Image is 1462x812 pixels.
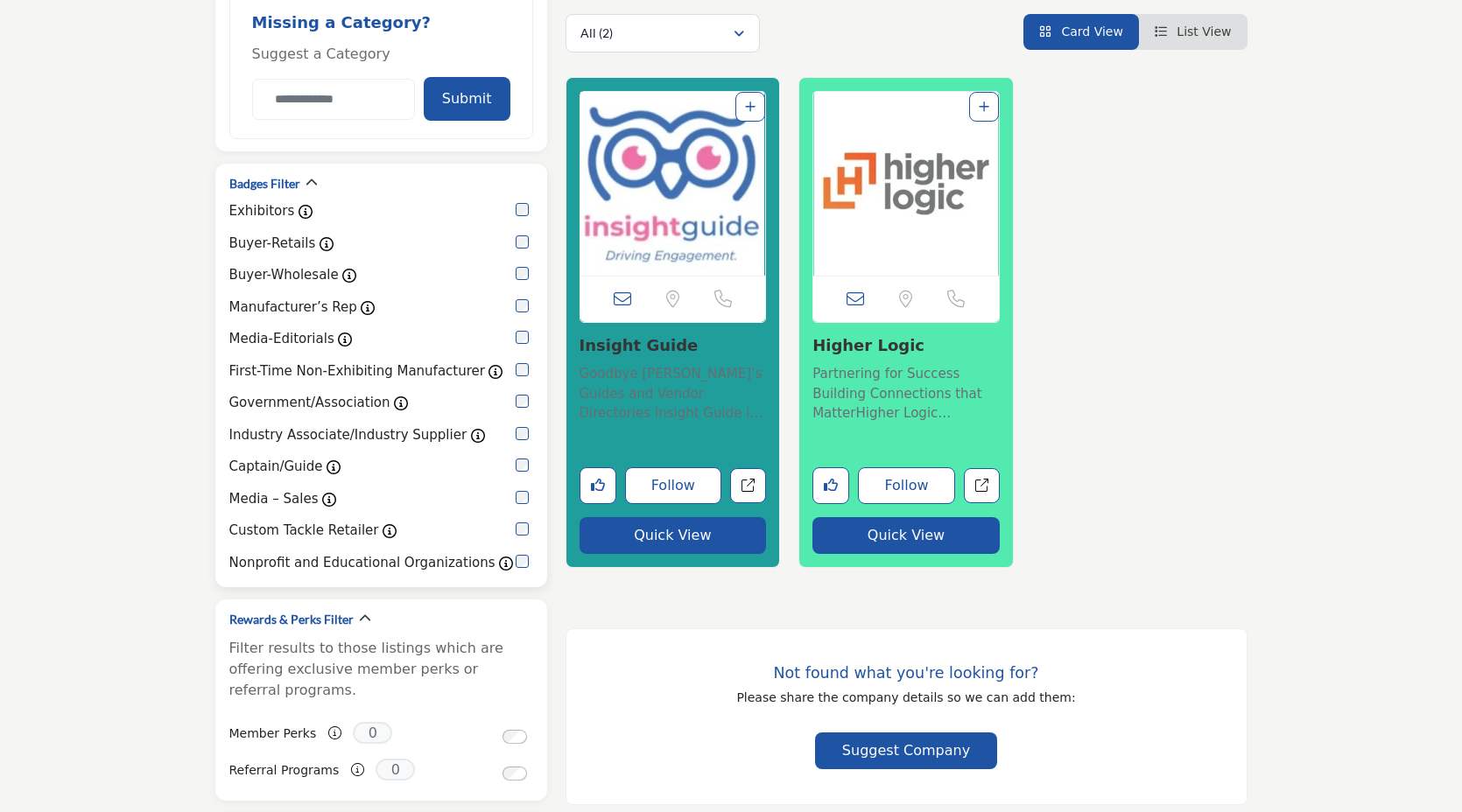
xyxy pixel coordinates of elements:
span: List View [1177,24,1231,38]
input: Switch to Referral Programs [503,766,527,780]
span: 0 [353,722,392,744]
span: Please share the company details so we can add them: [736,690,1075,704]
h2: Rewards & Perks Filter [229,611,354,628]
img: Insight Guide [580,92,766,276]
button: Follow [625,467,722,504]
label: Exhibitors [229,201,295,221]
p: Goodbye [PERSON_NAME]’s Guides and Vendor Directories Insight Guide is a business marketplace pla... [580,364,767,423]
li: List View [1139,14,1248,50]
label: Nonprofit and Educational Organizations [229,553,496,573]
h3: Insight Guide [580,336,767,355]
a: Open Listing in new tab [580,92,766,276]
span: Card View [1061,24,1122,38]
span: Suggest a Category [252,45,390,62]
a: Open Listing in new tab [813,92,999,276]
a: Partnering for Success Building Connections that MatterHigher Logic specializes in creating custo... [812,360,1000,423]
span: 0 [376,759,415,780]
p: Partnering for Success Building Connections that MatterHigher Logic specializes in creating custo... [812,364,1000,423]
a: Open insight-guide in new tab [730,468,766,504]
button: Submit [424,77,510,121]
button: Suggest Company [815,732,997,769]
label: Manufacturer’s Rep [229,297,357,318]
label: First-Time Non-Exhibiting Manufacturer [229,361,485,381]
label: Referral Programs [229,755,340,786]
input: First-Time Non-Exhibiting Manufacturer checkbox [516,363,529,376]
h3: Not found what you're looking for? [601,664,1212,682]
label: Custom Tackle Retailer [229,521,379,541]
input: Industry Associate/Industry Supplier checkbox [516,427,529,440]
input: Manufacturer’s Rep checkbox [516,299,529,312]
h3: Higher Logic [812,336,1000,355]
label: Government/Association [229,393,390,413]
input: Captain/Guide checkbox [516,458,529,472]
a: Goodbye [PERSON_NAME]’s Guides and Vendor Directories Insight Guide is a business marketplace pla... [580,360,767,423]
input: Buyer-Wholesale checkbox [516,267,529,280]
input: Buyer-Retails checkbox [516,235,529,248]
a: Add To List [979,100,989,114]
a: View Card [1039,24,1123,38]
label: Captain/Guide [229,457,323,477]
input: Nonprofit and Educational Organizations checkbox [516,555,529,568]
a: Open higher-logic in new tab [964,468,1000,504]
button: All (2) [566,14,760,52]
input: Custom Tackle Retailer checkbox [516,522,529,535]
label: Buyer-Retails [229,234,316,254]
button: Like listing [812,467,849,504]
h2: Missing a Category? [252,13,510,45]
label: Buyer-Wholesale [229,265,339,285]
label: Member Perks [229,718,317,749]
label: Media-Editorials [229,329,334,349]
button: Quick View [812,517,1000,554]
input: Government/Association checkbox [516,395,529,408]
span: Suggest Company [842,742,970,759]
input: Media – Sales checkbox [516,491,529,504]
input: Switch to Member Perks [503,730,527,744]
a: View List [1155,24,1232,38]
a: Add To List [745,100,756,114]
a: Higher Logic [812,336,924,354]
p: Filter results to those listings which are offering exclusive member perks or referral programs. [229,638,533,701]
a: Insight Guide [580,336,699,354]
button: Follow [858,467,955,504]
input: Exhibitors checkbox [516,203,529,216]
button: Like listing [580,467,616,504]
button: Quick View [580,517,767,554]
label: Industry Associate/Industry Supplier [229,425,467,445]
li: Card View [1023,14,1139,50]
input: Media-Editorials checkbox [516,331,529,344]
img: Higher Logic [813,92,999,276]
input: Category Name [252,79,415,120]
h2: Badges Filter [229,175,300,192]
label: Media – Sales [229,489,319,509]
p: All (2) [580,24,613,42]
